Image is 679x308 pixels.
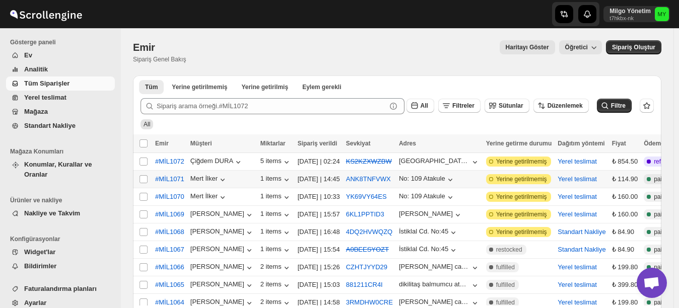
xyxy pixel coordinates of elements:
button: Unfulfilled [166,80,233,94]
span: Gösterge paneli [10,38,116,46]
span: Faturalandırma planları [24,285,97,292]
span: Mağaza [24,108,48,115]
button: 1 items [260,192,292,202]
s: KS2KZXWZBW [346,158,392,165]
button: Yerel teslimat [558,210,597,218]
div: No: 109 Atakule [399,192,445,200]
button: Faturalandırma planları [6,282,115,296]
span: Sütunlar [499,102,523,109]
span: #MİL1067 [155,245,184,255]
div: ₺ 114.90 [612,174,638,184]
p: Sipariş Genel Bakış [133,55,186,63]
span: Filtre [611,102,626,109]
span: Ödeme [644,140,664,147]
span: Milgo Yönetim [655,7,669,21]
span: refunded [654,158,677,166]
button: #MİL1068 [149,224,190,240]
button: Yerel teslimat [558,193,597,200]
div: 1 items [260,210,292,220]
img: ScrollEngine [8,2,84,27]
span: Analitik [24,65,48,73]
div: [DATE] | 15:03 [298,280,340,290]
span: Dağıtım yöntemi [558,140,604,147]
button: Standart Nakliye [558,228,605,236]
button: [PERSON_NAME] caddesi no 79 ulus [399,263,480,273]
span: Bildirimler [24,262,56,270]
span: Eylem gerekli [302,83,341,91]
div: [DATE] | 15:57 [298,209,340,219]
input: Sipariş arama örneği.#MİL1072 [157,98,386,114]
div: İstiklal Cd. No:45 [399,227,448,235]
button: ActionNeeded [296,80,347,94]
div: [DATE] | 15:26 [298,262,340,272]
button: 2 items [260,280,292,290]
div: [DATE] | 15:54 [298,245,340,255]
s: A0BEESYOZT [346,246,389,253]
span: Yerine getirilmemiş [496,193,547,201]
button: [PERSON_NAME] [190,245,254,255]
button: Analitik [6,62,115,76]
button: İstiklal Cd. No:45 [399,245,458,255]
button: 5 items [260,157,292,167]
span: Yerine getirilmemiş [172,83,227,91]
span: #MİL1072 [155,157,184,167]
button: #MİL1069 [149,206,190,222]
button: #MİL1067 [149,242,190,258]
button: [PERSON_NAME] caddesi no 79 ulus [399,298,480,308]
button: [PERSON_NAME] [190,298,254,308]
span: Miktarlar [260,140,286,147]
div: 1 items [260,227,292,238]
div: [PERSON_NAME] [190,263,254,273]
span: paid [654,210,665,218]
div: [PERSON_NAME] caddesi no 79 ulus [399,298,470,305]
div: 2 items [260,298,292,308]
button: User menu [603,6,670,22]
button: 1 items [260,175,292,185]
button: Yerel teslimat [558,281,597,288]
span: Ayarlar [24,299,46,306]
span: #MİL1070 [155,192,184,202]
button: Filtreler [438,99,481,113]
span: All [421,102,428,109]
button: No: 109 Atakule [399,175,455,185]
button: Mert İlker [190,192,228,202]
button: Yerel teslimat [558,298,597,306]
button: Çiğdem DURA [190,157,243,167]
span: #MİL1071 [155,174,184,184]
div: [DATE] | 14:58 [298,297,340,307]
button: 881211CR4I [346,281,383,288]
button: dikilitaş balmumcu atakule kat 10 [399,280,480,290]
button: Bildirimler [6,259,115,273]
span: Konumlar, Kurallar ve Oranlar [24,161,92,178]
span: #MİL1066 [155,262,184,272]
button: Sütunlar [485,99,529,113]
div: No: 109 Atakule [399,175,445,182]
span: paid [654,193,665,201]
div: ₺ 854.50 [612,157,638,167]
div: 1 items [260,245,292,255]
span: paid [654,175,665,183]
span: Ürünler ve nakliye [10,196,116,204]
p: Milgo Yönetim [609,7,651,15]
span: Yerine getirilmemiş [496,175,547,183]
button: 4DQ2HVWQZQ [346,228,392,236]
button: Widget'lar [6,245,115,259]
div: ₺ 84.90 [612,245,638,255]
span: restocked [496,246,522,254]
span: fulfilled [496,298,515,306]
span: Yerine getirilmiş [241,83,288,91]
div: ₺ 160.00 [612,192,638,202]
span: Tüm [145,83,158,91]
span: Emir [155,140,169,147]
button: #MİL1072 [149,153,190,170]
button: Konumlar, Kurallar ve Oranlar [6,158,115,182]
div: ₺ 160.00 [612,209,638,219]
div: Mert İlker [190,175,228,185]
button: Nakliye ve Takvim [6,206,115,220]
div: ₺ 399.80 [612,280,638,290]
